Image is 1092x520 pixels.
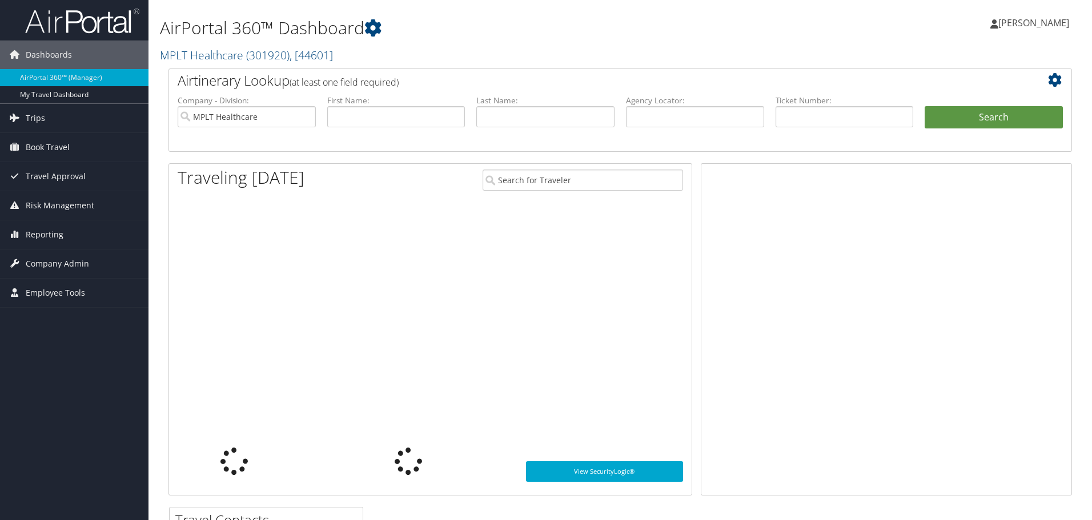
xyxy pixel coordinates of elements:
[776,95,914,106] label: Ticket Number:
[476,95,615,106] label: Last Name:
[25,7,139,34] img: airportal-logo.png
[26,104,45,132] span: Trips
[178,95,316,106] label: Company - Division:
[290,76,399,88] span: (at least one field required)
[178,166,304,190] h1: Traveling [DATE]
[990,6,1081,40] a: [PERSON_NAME]
[26,41,72,69] span: Dashboards
[160,47,333,63] a: MPLT Healthcare
[626,95,764,106] label: Agency Locator:
[178,71,987,90] h2: Airtinerary Lookup
[26,249,89,278] span: Company Admin
[327,95,465,106] label: First Name:
[26,220,63,249] span: Reporting
[483,170,683,191] input: Search for Traveler
[160,16,774,40] h1: AirPortal 360™ Dashboard
[26,279,85,307] span: Employee Tools
[290,47,333,63] span: , [ 44601 ]
[246,47,290,63] span: ( 301920 )
[925,106,1063,129] button: Search
[998,17,1069,29] span: [PERSON_NAME]
[526,461,683,482] a: View SecurityLogic®
[26,162,86,191] span: Travel Approval
[26,133,70,162] span: Book Travel
[26,191,94,220] span: Risk Management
